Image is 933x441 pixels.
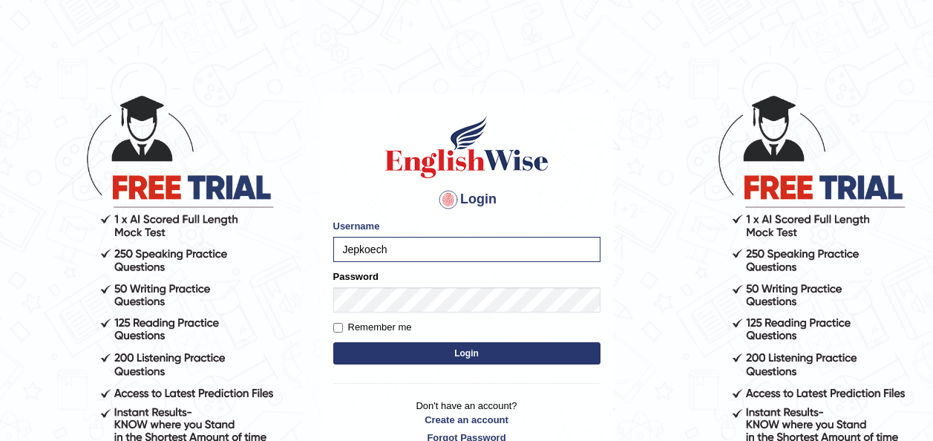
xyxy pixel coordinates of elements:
label: Username [333,219,380,233]
img: Logo of English Wise sign in for intelligent practice with AI [382,114,551,180]
button: Login [333,342,600,365]
input: Remember me [333,323,343,333]
label: Password [333,269,379,284]
a: Create an account [333,413,600,427]
h4: Login [333,188,600,212]
label: Remember me [333,320,412,335]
